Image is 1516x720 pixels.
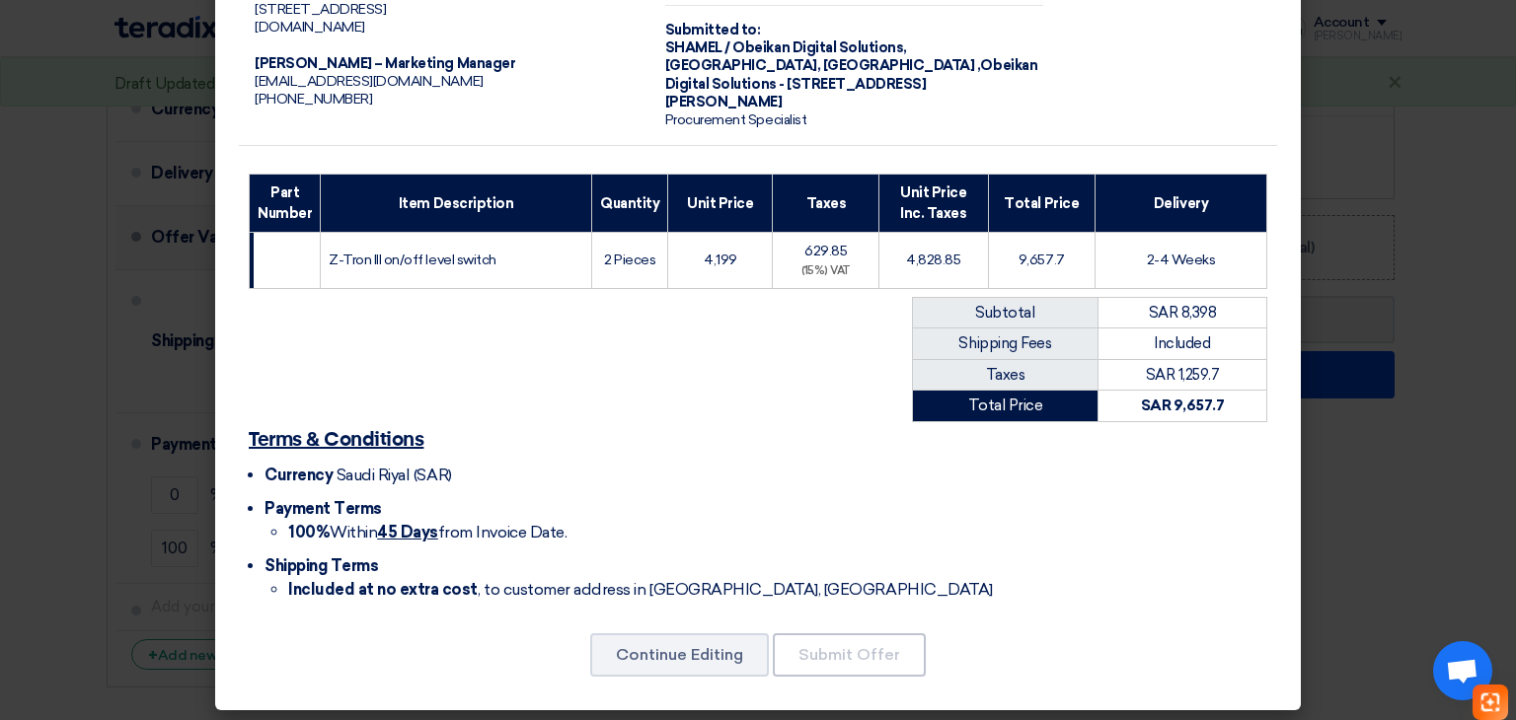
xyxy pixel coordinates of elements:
[665,94,783,110] span: [PERSON_NAME]
[592,175,668,233] th: Quantity
[668,175,773,233] th: Unit Price
[288,580,478,599] strong: Included at no extra cost
[1141,396,1225,414] strong: SAR 9,657.7
[665,111,806,128] span: Procurement Specialist
[804,243,847,259] span: 629.85
[321,175,592,233] th: Item Description
[913,328,1099,360] td: Shipping Fees
[255,73,484,90] span: [EMAIL_ADDRESS][DOMAIN_NAME]
[773,175,879,233] th: Taxes
[665,39,907,56] span: SHAMEL / Obeikan Digital Solutions,
[1433,641,1492,700] div: Open chat
[665,22,761,38] strong: Submitted to:
[288,523,330,541] strong: 100%
[1154,334,1210,352] span: Included
[1019,252,1065,268] span: 9,657.7
[773,633,926,677] button: Submit Offer
[288,578,1267,602] li: , to customer address in [GEOGRAPHIC_DATA], [GEOGRAPHIC_DATA]
[249,430,423,450] u: Terms & Conditions
[255,55,634,73] div: [PERSON_NAME] – Marketing Manager
[604,252,655,268] span: 2 Pieces
[265,556,378,575] span: Shipping Terms
[288,523,567,541] span: Within from Invoice Date.
[1146,366,1220,384] span: SAR 1,259.7
[255,91,372,108] span: [PHONE_NUMBER]
[590,633,769,677] button: Continue Editing
[329,252,496,268] span: Z-Tron III on/off level switch
[879,175,988,233] th: Unit Price Inc. Taxes
[665,57,1037,92] span: [GEOGRAPHIC_DATA], [GEOGRAPHIC_DATA] ,Obeikan Digital Solutions - [STREET_ADDRESS]
[265,466,333,484] span: Currency
[988,175,1096,233] th: Total Price
[250,175,321,233] th: Part Number
[1096,175,1267,233] th: Delivery
[337,466,452,484] span: Saudi Riyal (SAR)
[781,263,871,280] div: (15%) VAT
[1098,297,1266,328] td: SAR 8,398
[906,252,960,268] span: 4,828.85
[913,391,1099,422] td: Total Price
[255,19,365,36] span: [DOMAIN_NAME]
[704,252,737,268] span: 4,199
[265,499,382,518] span: Payment Terms
[377,523,438,541] u: 45 Days
[255,1,386,18] span: [STREET_ADDRESS]
[1147,252,1216,268] span: 2-4 Weeks
[913,359,1099,391] td: Taxes
[913,297,1099,328] td: Subtotal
